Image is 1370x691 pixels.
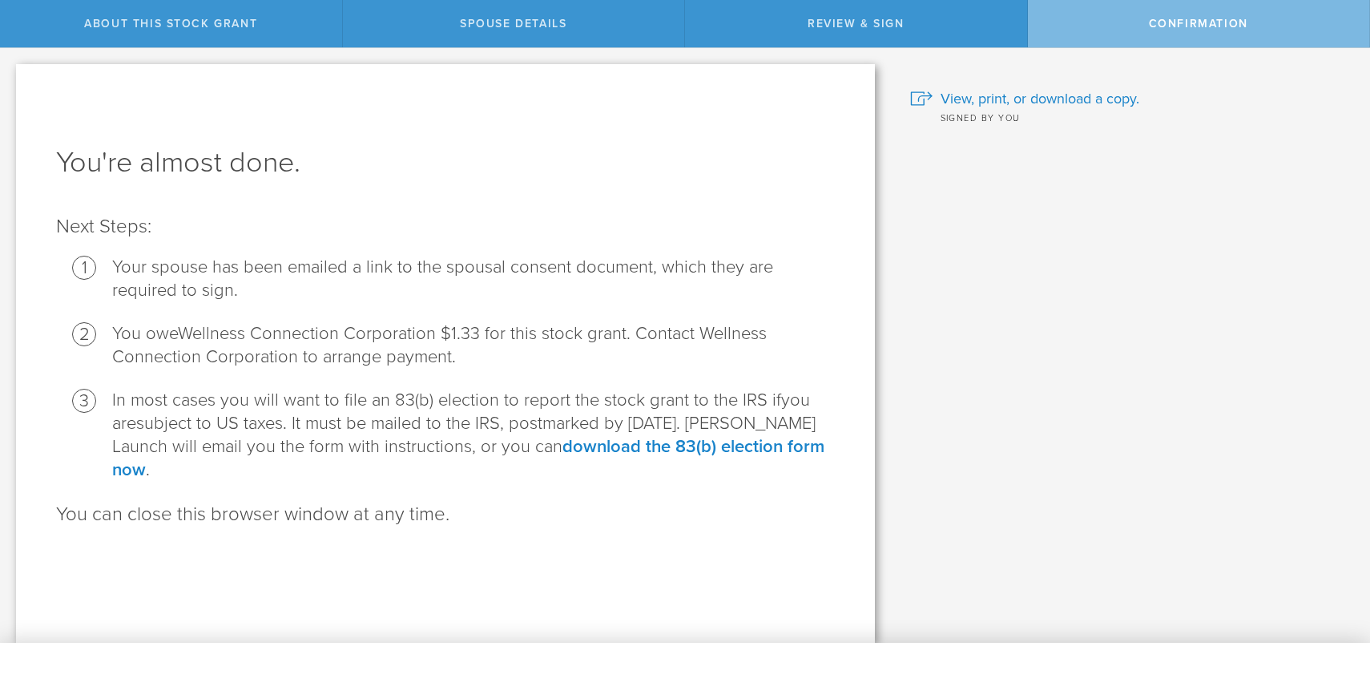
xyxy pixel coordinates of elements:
h1: You're almost done. [56,143,835,182]
span: Spouse Details [460,17,566,30]
span: Confirmation [1149,17,1248,30]
li: In most cases you will want to file an 83(b) election to report the stock grant to the IRS if sub... [112,389,835,482]
span: You owe [112,323,178,344]
span: Review & Sign [808,17,905,30]
li: Your spouse has been emailed a link to the spousal consent document, which they are required to s... [112,256,835,302]
li: Wellness Connection Corporation $1.33 for this stock grant. Contact Wellness Connection Corporati... [112,322,835,369]
p: Next Steps: [56,214,835,240]
span: About this stock grant [84,17,257,30]
p: You can close this browser window at any time. [56,502,835,527]
span: View, print, or download a copy. [941,88,1139,109]
div: Signed by you [910,109,1347,125]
